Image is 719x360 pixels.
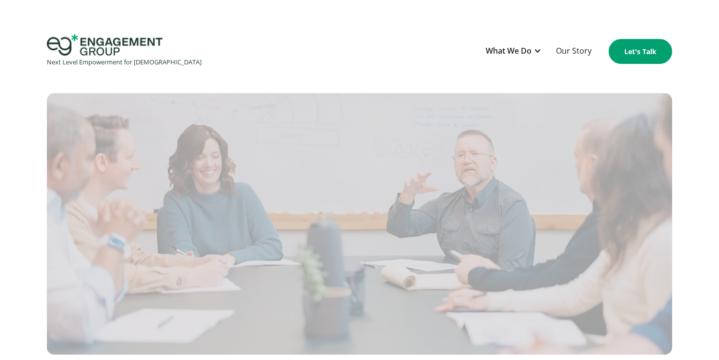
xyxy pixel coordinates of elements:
a: Our Story [551,40,596,63]
a: Let's Talk [609,39,672,64]
a: home [47,34,202,69]
div: What We Do [486,44,532,58]
div: Next Level Empowerment for [DEMOGRAPHIC_DATA] [47,56,202,69]
img: Engagement Group Logo Icon [47,34,163,56]
div: What We Do [481,40,546,63]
